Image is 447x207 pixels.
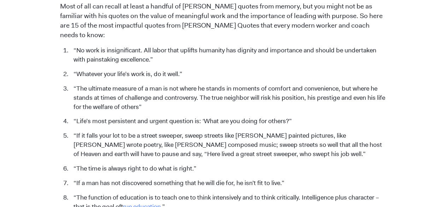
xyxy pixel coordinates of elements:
li: “Whatever your life’s work is, do it well.” [70,70,387,79]
li: “If it falls your lot to be a street sweeper, sweep streets like [PERSON_NAME] painted pictures, ... [70,131,387,159]
li: “The time is always right to do what is right.” [70,164,387,173]
li: “If a man has not discovered something that he will die for, he isn’t fit to live.” [70,179,387,188]
li: “No work is insignificant. All labor that uplifts humanity has dignity and importance and should ... [70,46,387,64]
li: “The ultimate measure of a man is not where he stands in moments of comfort and convenience, but ... [70,84,387,112]
li: “Life’s most persistent and urgent question is: ‘What are you doing for others?” [70,117,387,126]
p: Most of all can recall at least a handful of [PERSON_NAME] quotes from memory, but you might not ... [60,2,387,40]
